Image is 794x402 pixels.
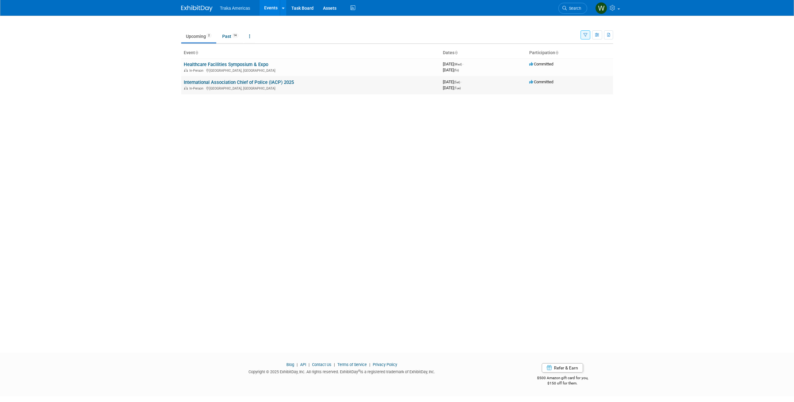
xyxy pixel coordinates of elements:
[373,362,397,367] a: Privacy Policy
[555,50,558,55] a: Sort by Participation Type
[443,68,459,72] span: [DATE]
[286,362,294,367] a: Blog
[512,371,613,386] div: $500 Amazon gift card for you,
[454,50,458,55] a: Sort by Start Date
[184,80,294,85] a: International Association Chief of Police (IACP) 2025
[542,363,583,373] a: Refer & Earn
[368,362,372,367] span: |
[454,86,461,90] span: (Tue)
[337,362,367,367] a: Terms of Service
[529,62,553,66] span: Committed
[454,63,462,66] span: (Wed)
[529,80,553,84] span: Committed
[443,62,464,66] span: [DATE]
[558,3,587,14] a: Search
[189,69,205,73] span: In-Person
[189,86,205,90] span: In-Person
[184,62,268,67] a: Healthcare Facilities Symposium & Expo
[181,368,503,375] div: Copyright © 2025 ExhibitDay, Inc. All rights reserved. ExhibitDay is a registered trademark of Ex...
[463,62,464,66] span: -
[181,30,216,42] a: Upcoming2
[567,6,581,11] span: Search
[454,80,460,84] span: (Sat)
[312,362,331,367] a: Contact Us
[195,50,198,55] a: Sort by Event Name
[184,86,188,90] img: In-Person Event
[332,362,336,367] span: |
[232,33,238,38] span: 14
[220,6,250,11] span: Traka Americas
[206,33,212,38] span: 2
[527,48,613,58] th: Participation
[440,48,527,58] th: Dates
[358,369,360,373] sup: ®
[181,5,213,12] img: ExhibitDay
[184,85,438,90] div: [GEOGRAPHIC_DATA], [GEOGRAPHIC_DATA]
[307,362,311,367] span: |
[595,2,607,14] img: William Knowles
[300,362,306,367] a: API
[181,48,440,58] th: Event
[461,80,462,84] span: -
[512,381,613,386] div: $150 off for them.
[443,80,462,84] span: [DATE]
[295,362,299,367] span: |
[184,69,188,72] img: In-Person Event
[454,69,459,72] span: (Fri)
[218,30,243,42] a: Past14
[443,85,461,90] span: [DATE]
[184,68,438,73] div: [GEOGRAPHIC_DATA], [GEOGRAPHIC_DATA]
